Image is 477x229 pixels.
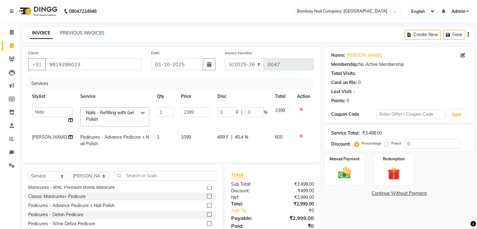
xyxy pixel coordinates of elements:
[69,3,97,20] b: 08047224946
[151,50,160,56] label: Date
[214,89,271,104] th: Disc
[451,8,465,15] span: Admin
[177,89,214,104] th: Price
[114,171,216,181] input: Search or Scan
[273,194,319,201] div: ₹2,999.00
[226,194,273,201] div: Net:
[405,30,441,40] button: Create New
[331,141,351,147] div: Discount:
[28,50,38,56] label: Client
[273,214,319,222] div: ₹2,999.00
[275,108,285,113] span: 2399
[331,88,352,95] div: Last Visit:
[358,79,361,86] div: 0
[362,130,382,136] div: ₹3,498.00
[231,172,246,178] span: Total
[226,188,273,194] div: Discount:
[60,30,104,36] a: PREVIOUS INVOICES
[331,61,358,68] div: Membership:
[29,78,319,89] div: Services
[377,109,445,119] input: Enter Offer / Coupon Code
[28,202,114,209] div: Pedicures - Advance Pedicure + Nail Polish
[331,130,360,136] div: Service Total:
[330,156,360,162] label: Manual Payment
[273,188,319,194] div: ₹499.00
[28,58,46,70] button: +91
[231,134,232,141] span: |
[28,221,95,227] div: Pedicures - Wine Detox Pedicure
[181,134,191,140] span: 1099
[226,201,273,207] div: Total:
[32,134,67,140] span: [PERSON_NAME]
[226,214,273,222] div: Payable:
[16,3,59,20] img: logo
[391,141,401,146] label: Fixed
[447,110,465,119] button: Apply
[225,50,252,56] label: Invoice Number
[80,134,149,146] span: Pedicures - Advance Pedicure + Nail Polish
[280,207,318,214] div: ₹0
[28,211,83,218] div: Pedicures - Detan Pedicure
[273,181,319,188] div: ₹3,498.00
[383,156,405,162] label: Redemption
[271,89,293,104] th: Total
[217,134,229,141] span: 499 F
[153,89,178,104] th: Qty
[331,79,357,86] div: Card on file:
[331,98,345,104] div: Points:
[273,201,319,207] div: ₹2,999.00
[326,190,473,197] a: Continue Without Payment
[235,134,248,141] span: 45.4 %
[226,181,273,188] div: Sub Total:
[331,111,377,118] div: Coupon Code
[241,109,242,116] span: |
[28,89,77,104] th: Stylist
[384,166,404,181] img: _gift.svg
[45,58,142,70] input: Search by Name/Mobile/Email/Code
[362,141,382,146] label: Percentage
[331,61,468,68] div: No Active Membership
[331,52,345,59] div: Name:
[29,28,53,39] a: INVOICE
[293,89,314,104] th: Action
[98,116,101,122] a: x
[236,109,239,116] span: F
[28,193,86,200] div: Classic Manicures+ Pedicure
[86,110,134,122] span: Nails - Refilling with Gel Polish
[157,134,159,140] span: 1
[275,134,283,140] span: 600
[77,89,153,104] th: Service
[443,30,465,40] button: Save
[334,166,355,180] img: _cash.svg
[353,88,355,95] div: -
[226,207,280,214] a: Add Tip
[331,70,356,77] div: Total Visits:
[347,98,349,104] div: 0
[264,109,268,116] span: %
[347,52,382,59] a: [PERSON_NAME]
[28,184,115,191] div: Manicures - BNC Premium Bomb Manicure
